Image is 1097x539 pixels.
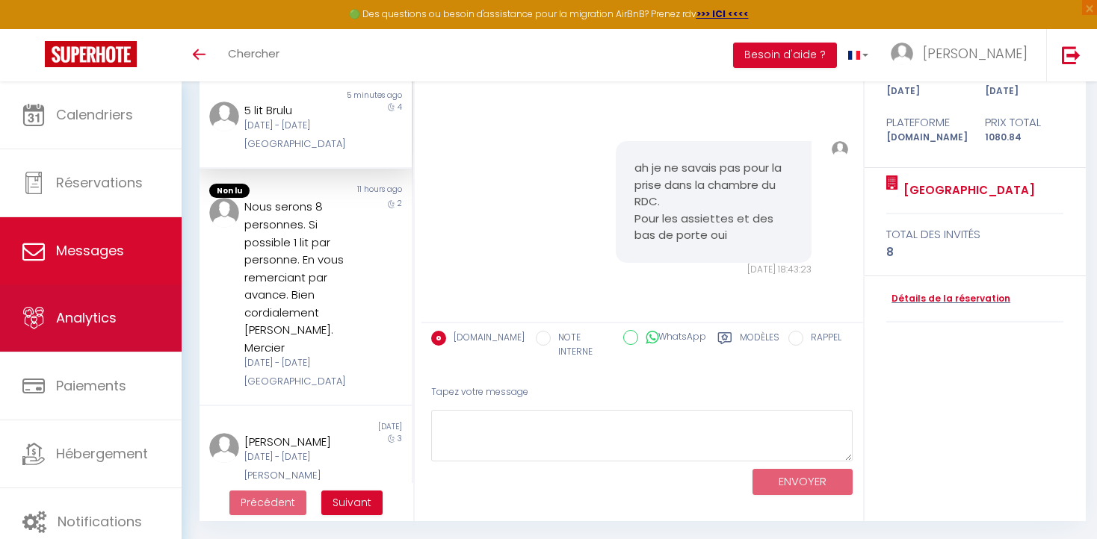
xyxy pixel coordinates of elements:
[244,468,348,483] div: [PERSON_NAME]
[56,105,133,124] span: Calendriers
[217,29,291,81] a: Chercher
[551,331,612,359] label: NOTE INTERNE
[244,119,348,133] div: [DATE] - [DATE]
[306,90,412,102] div: 5 minutes ago
[244,374,348,389] div: [GEOGRAPHIC_DATA]
[398,198,402,209] span: 2
[803,331,841,347] label: RAPPEL
[244,433,348,451] div: [PERSON_NAME]
[740,331,779,361] label: Modèles
[898,181,1035,199] a: [GEOGRAPHIC_DATA]
[209,198,239,228] img: ...
[398,433,402,444] span: 3
[877,131,975,145] div: [DOMAIN_NAME]
[58,512,142,531] span: Notifications
[975,84,1074,99] div: [DATE]
[634,160,793,244] pre: ah je ne savais pas pour la prise dans la chambre du RDC. Pour les assiettes et des bas de porte oui
[244,356,348,370] div: [DATE] - [DATE]
[975,113,1074,131] div: Prix total
[877,84,975,99] div: [DATE]
[616,263,812,277] div: [DATE] 18:43:23
[446,331,525,347] label: [DOMAIN_NAME]
[431,374,853,411] div: Tapez votre message
[886,292,1010,306] a: Détails de la réservation
[209,184,250,199] span: Non lu
[56,241,124,260] span: Messages
[306,184,412,199] div: 11 hours ago
[877,113,975,131] div: Plateforme
[229,490,306,516] button: Previous
[56,444,148,463] span: Hébergement
[880,29,1046,81] a: ... [PERSON_NAME]
[306,421,412,433] div: [DATE]
[886,243,1063,261] div: 8
[244,198,348,356] div: Nous serons 8 personnes. Si possible 1 lit par personne. En vous remerciant par avance. Bien cord...
[1062,46,1081,64] img: logout
[333,495,371,510] span: Suivant
[832,141,848,158] img: ...
[696,7,749,20] a: >>> ICI <<<<
[209,102,239,131] img: ...
[923,44,1028,63] span: [PERSON_NAME]
[45,41,137,67] img: Super Booking
[56,376,126,395] span: Paiements
[733,43,837,68] button: Besoin d'aide ?
[891,43,913,65] img: ...
[886,225,1063,243] div: total des invités
[398,102,402,113] span: 4
[244,137,348,152] div: [GEOGRAPHIC_DATA]
[975,131,1074,145] div: 1080.84
[321,490,383,516] button: Next
[56,173,143,192] span: Réservations
[56,308,117,327] span: Analytics
[753,469,853,495] button: ENVOYER
[638,330,706,346] label: WhatsApp
[228,46,279,61] span: Chercher
[244,450,348,464] div: [DATE] - [DATE]
[241,495,295,510] span: Précédent
[244,102,348,119] div: 5 lit Brulu
[209,433,239,463] img: ...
